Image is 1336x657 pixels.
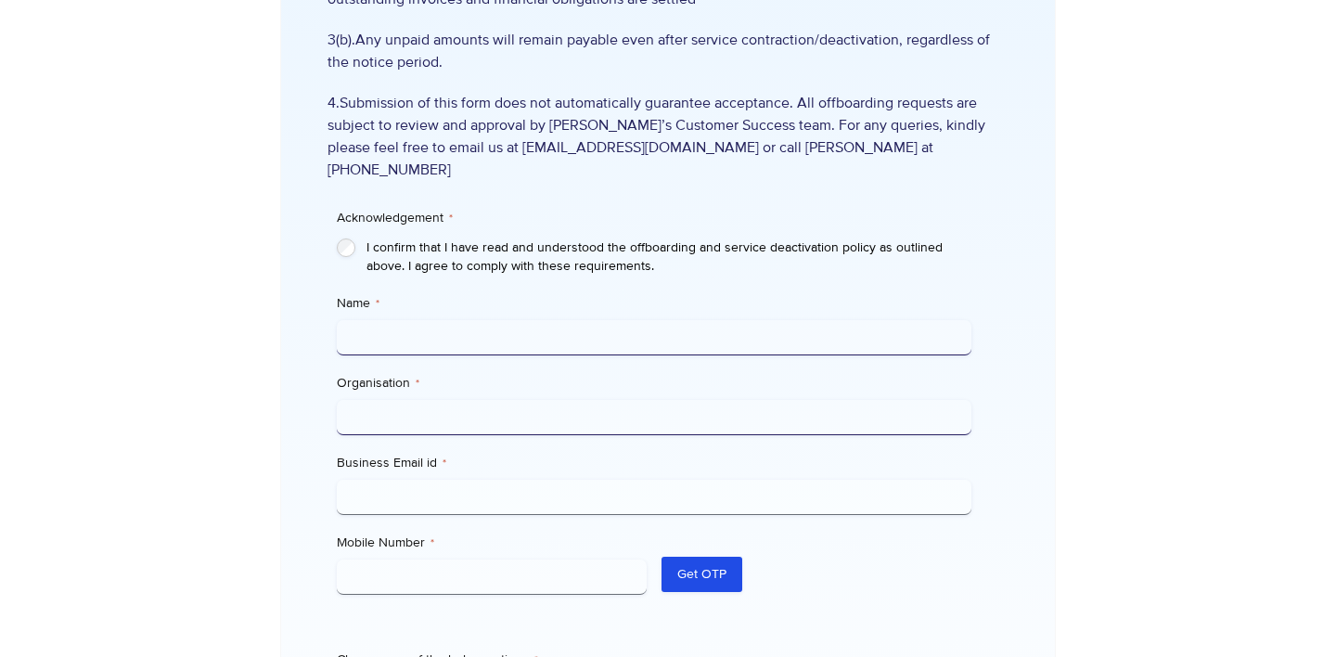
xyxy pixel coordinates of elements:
label: Mobile Number [337,534,647,552]
label: Business Email id [337,454,970,472]
button: Get OTP [662,557,742,592]
label: Name [337,294,970,313]
label: I confirm that I have read and understood the offboarding and service deactivation policy as outl... [366,238,970,276]
label: Organisation [337,374,970,393]
span: 3(b).Any unpaid amounts will remain payable even after service contraction/deactivation, regardle... [328,29,1008,73]
legend: Acknowledgement [337,209,453,227]
span: 4.Submission of this form does not automatically guarantee acceptance. All offboarding requests a... [328,92,1008,181]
